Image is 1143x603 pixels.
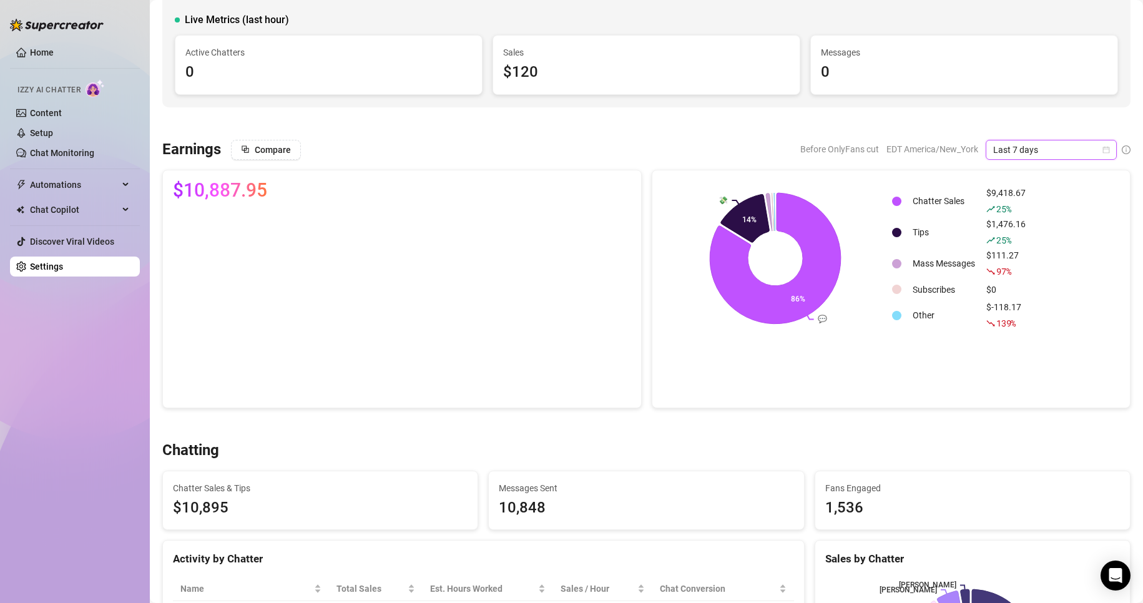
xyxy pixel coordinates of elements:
div: 10,848 [499,496,793,520]
span: Active Chatters [185,46,472,59]
th: Name [173,577,329,601]
span: fall [986,319,995,328]
a: Setup [30,128,53,138]
span: Messages Sent [499,481,793,495]
span: $10,887.95 [173,180,267,200]
span: info-circle [1122,145,1131,154]
a: Chat Monitoring [30,148,94,158]
div: 0 [821,61,1107,84]
td: Other [908,300,980,330]
div: Activity by Chatter [173,551,794,567]
a: Settings [30,262,63,272]
div: 1,536 [825,496,1120,520]
span: Compare [255,145,291,155]
h3: Chatting [162,441,219,461]
span: rise [986,205,995,213]
div: $1,476.16 [986,217,1026,247]
div: $9,418.67 [986,186,1026,216]
span: Messages [821,46,1107,59]
span: calendar [1102,146,1110,154]
div: Sales by Chatter [825,551,1120,567]
img: logo-BBDzfeDw.svg [10,19,104,31]
span: thunderbolt [16,180,26,190]
text: [PERSON_NAME] [899,581,956,590]
span: EDT America/New_York [886,140,978,159]
span: 25 % [996,234,1011,246]
span: Sales / Hour [561,582,634,596]
img: AI Chatter [86,79,105,97]
div: $0 [986,283,1026,297]
span: fall [986,267,995,276]
a: Discover Viral Videos [30,237,114,247]
td: Tips [908,217,980,247]
a: Content [30,108,62,118]
div: $-118.17 [986,300,1026,330]
div: Est. Hours Worked [430,582,536,596]
img: Chat Copilot [16,205,24,214]
span: Name [180,582,312,596]
span: Before OnlyFans cut [800,140,879,159]
span: Chat Conversion [660,582,777,596]
span: 97 % [996,265,1011,277]
button: Compare [231,140,301,160]
h3: Earnings [162,140,221,160]
div: Open Intercom Messenger [1101,561,1131,591]
th: Sales / Hour [553,577,652,601]
text: 💬 [817,314,827,323]
span: 139 % [996,317,1016,329]
th: Total Sales [329,577,423,601]
div: $111.27 [986,248,1026,278]
span: Live Metrics (last hour) [185,12,289,27]
span: Sales [503,46,790,59]
div: 0 [185,61,472,84]
span: Last 7 days [993,140,1109,159]
div: $120 [503,61,790,84]
text: [PERSON_NAME] [880,586,937,594]
span: Automations [30,175,119,195]
td: Mass Messages [908,248,980,278]
text: 💸 [719,195,728,205]
td: Subscribes [908,280,980,299]
span: Total Sales [336,582,405,596]
span: 25 % [996,203,1011,215]
span: rise [986,236,995,245]
a: Home [30,47,54,57]
span: Chat Copilot [30,200,119,220]
td: Chatter Sales [908,186,980,216]
span: $10,895 [173,496,468,520]
th: Chat Conversion [652,577,794,601]
span: block [241,145,250,154]
span: Fans Engaged [825,481,1120,495]
span: Chatter Sales & Tips [173,481,468,495]
span: Izzy AI Chatter [17,84,81,96]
